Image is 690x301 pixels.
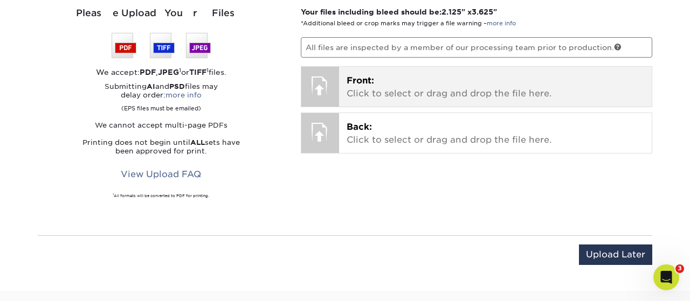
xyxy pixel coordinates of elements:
[38,121,285,130] p: We cannot accept multi-page PDFs
[140,68,156,76] strong: PDF
[301,8,497,16] strong: Your files including bleed should be: " x "
[38,193,285,199] div: All formats will be converted to PDF for printing.
[113,193,114,196] sup: 1
[179,67,181,73] sup: 1
[158,68,179,76] strong: JPEG
[347,74,645,100] p: Click to select or drag and drop the file here.
[301,37,653,58] p: All files are inspected by a member of our processing team prior to production.
[347,121,645,146] p: Click to select or drag and drop the file here.
[38,6,285,20] div: Please Upload Your Files
[653,264,679,290] iframe: Intercom live chat
[189,68,206,76] strong: TIFF
[112,33,211,58] img: We accept: PSD, TIFF, or JPEG (JPG)
[347,122,372,132] span: Back:
[38,82,285,113] p: Submitting and files may delay order:
[472,8,493,16] span: 3.625
[38,67,285,78] div: We accept: , or files.
[121,100,201,113] small: (EPS files must be emailed)
[347,75,374,86] span: Front:
[165,91,202,99] a: more info
[190,138,205,146] strong: ALL
[38,138,285,156] p: Printing does not begin until sets have been approved for print.
[487,20,516,27] a: more info
[441,8,461,16] span: 2.125
[169,82,185,90] strong: PSD
[675,264,684,273] span: 3
[579,244,652,265] input: Upload Later
[301,20,516,27] small: *Additional bleed or crop marks may trigger a file warning –
[206,67,209,73] sup: 1
[147,82,155,90] strong: AI
[114,164,208,185] a: View Upload FAQ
